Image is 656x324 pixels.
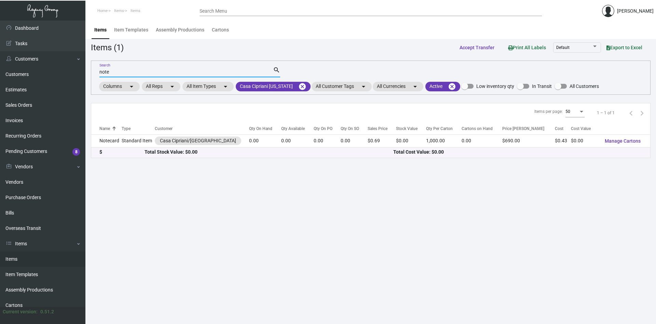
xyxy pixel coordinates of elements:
div: Cost [555,126,563,132]
div: 0.51.2 [40,308,54,315]
mat-icon: arrow_drop_down [127,82,136,91]
td: 0.00 [314,134,341,147]
th: Customer [155,122,249,134]
mat-chip: Active [425,82,460,91]
span: Default [556,45,570,50]
button: Previous page [626,107,637,118]
mat-chip: All Item Types [182,82,234,91]
div: Cost [555,126,571,132]
div: Current version: [3,308,38,315]
div: Cost Value [571,126,591,132]
span: All Customers [570,82,599,90]
td: $0.43 [555,134,571,147]
div: Total Cost Value: $0.00 [393,148,642,156]
span: In Transit [532,82,552,90]
div: Total Stock Value: $0.00 [145,148,393,156]
div: 1 – 1 of 1 [597,110,615,116]
div: Items per page: [534,108,563,115]
mat-icon: search [273,66,280,74]
div: Casa Cipriani/[GEOGRAPHIC_DATA] [160,137,236,144]
div: Cartons on Hand [462,126,493,132]
img: admin@bootstrapmaster.com [602,5,614,17]
td: Standard Item [122,134,155,147]
span: Print All Labels [508,45,546,50]
span: Home [97,9,108,13]
div: Type [122,126,155,132]
td: Notecard [91,134,122,147]
div: $ [99,148,145,156]
div: Sales Price [368,126,387,132]
div: Qty Available [281,126,314,132]
div: Stock Value [396,126,418,132]
span: Items [131,9,140,13]
div: Qty On Hand [249,126,281,132]
mat-icon: cancel [448,82,456,91]
td: 0.00 [249,134,281,147]
td: 0.00 [281,134,314,147]
mat-select: Items per page: [565,109,585,114]
button: Print All Labels [503,41,551,54]
button: Export to Excel [601,41,648,54]
mat-icon: arrow_drop_down [359,82,368,91]
span: Manage Cartons [605,138,641,144]
div: Assembly Productions [156,26,204,34]
div: Qty On PO [314,126,341,132]
td: $0.00 [396,134,426,147]
td: 1,000.00 [426,134,462,147]
mat-chip: All Currencies [373,82,423,91]
div: Items (1) [91,41,124,54]
div: Type [122,126,131,132]
button: Next page [637,107,647,118]
div: Qty On SO [341,126,367,132]
div: Items [94,26,107,34]
div: Price [PERSON_NAME] [502,126,544,132]
div: Cartons on Hand [462,126,502,132]
div: Qty Per Carton [426,126,453,132]
mat-icon: arrow_drop_down [168,82,176,91]
div: Stock Value [396,126,426,132]
td: $0.00 [571,134,599,147]
td: $0.69 [368,134,396,147]
div: Sales Price [368,126,396,132]
td: $690.00 [502,134,555,147]
div: Cost Value [571,126,599,132]
div: Price [PERSON_NAME] [502,126,555,132]
mat-chip: All Reps [142,82,180,91]
div: Qty On SO [341,126,359,132]
div: Qty On Hand [249,126,272,132]
mat-chip: All Customer Tags [312,82,372,91]
span: Accept Transfer [460,45,494,50]
div: Qty Per Carton [426,126,462,132]
button: Accept Transfer [454,41,500,54]
mat-icon: cancel [298,82,306,91]
mat-icon: arrow_drop_down [221,82,230,91]
div: Cartons [212,26,229,34]
td: 0.00 [341,134,367,147]
div: Qty On PO [314,126,332,132]
button: Manage Cartons [599,135,646,147]
span: Export to Excel [606,45,642,50]
div: Name [99,126,110,132]
mat-chip: Columns [99,82,140,91]
mat-chip: Casa Cipriani [US_STATE] [236,82,311,91]
div: Item Templates [114,26,148,34]
div: Qty Available [281,126,305,132]
td: 0.00 [462,134,502,147]
div: Name [99,126,122,132]
span: 50 [565,109,570,114]
mat-icon: arrow_drop_down [411,82,419,91]
span: Items [114,9,124,13]
span: Low inventory qty [476,82,514,90]
div: [PERSON_NAME] [617,8,654,15]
